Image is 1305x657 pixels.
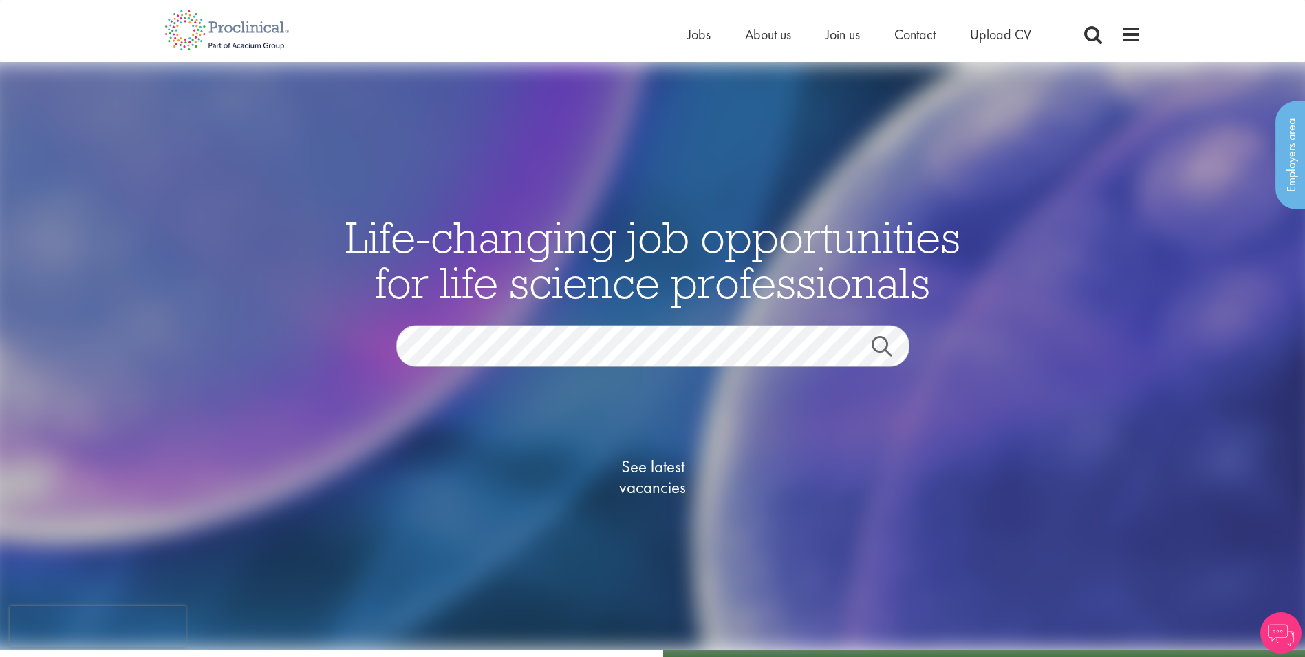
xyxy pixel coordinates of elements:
[826,25,860,43] a: Join us
[584,401,722,552] a: See latestvacancies
[10,606,186,647] iframe: reCAPTCHA
[345,209,960,309] span: Life-changing job opportunities for life science professionals
[745,25,791,43] a: About us
[861,335,920,363] a: Job search submit button
[687,25,711,43] a: Jobs
[894,25,936,43] a: Contact
[584,456,722,497] span: See latest vacancies
[1260,612,1302,654] img: Chatbot
[970,25,1031,43] a: Upload CV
